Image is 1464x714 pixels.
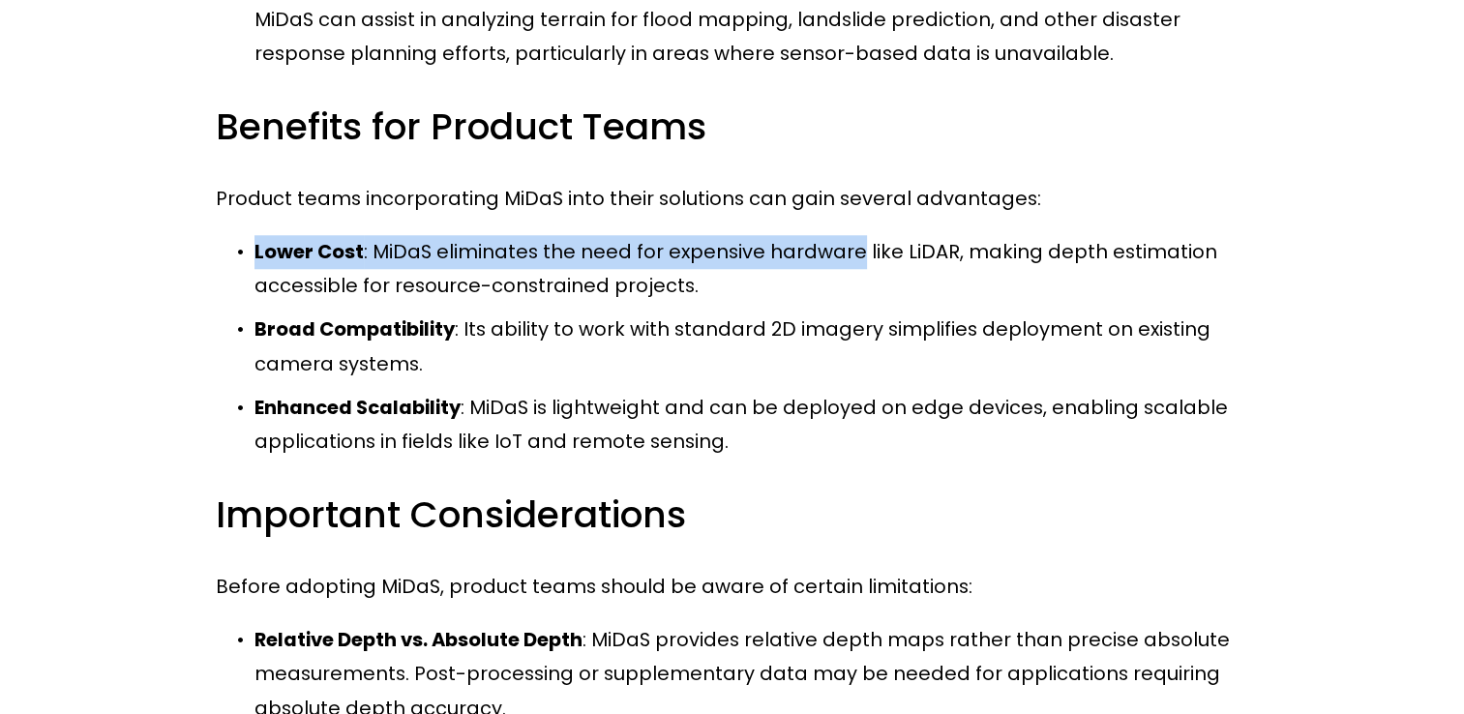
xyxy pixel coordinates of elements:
[254,626,583,653] strong: Relative Depth vs. Absolute Depth
[216,182,1248,216] p: Product teams incorporating MiDaS into their solutions can gain several advantages:
[254,394,461,421] strong: Enhanced Scalability
[216,491,1248,539] h3: Important Considerations
[254,235,1248,304] p: : MiDaS eliminates the need for expensive hardware like LiDAR, making depth estimation accessible...
[254,315,455,342] strong: Broad Compatibility
[254,391,1248,460] p: : MiDaS is lightweight and can be deployed on edge devices, enabling scalable applications in fie...
[216,570,1248,604] p: Before adopting MiDaS, product teams should be aware of certain limitations:
[254,238,364,265] strong: Lower Cost
[216,103,1248,151] h3: Benefits for Product Teams
[254,312,1248,381] p: : Its ability to work with standard 2D imagery simplifies deployment on existing camera systems.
